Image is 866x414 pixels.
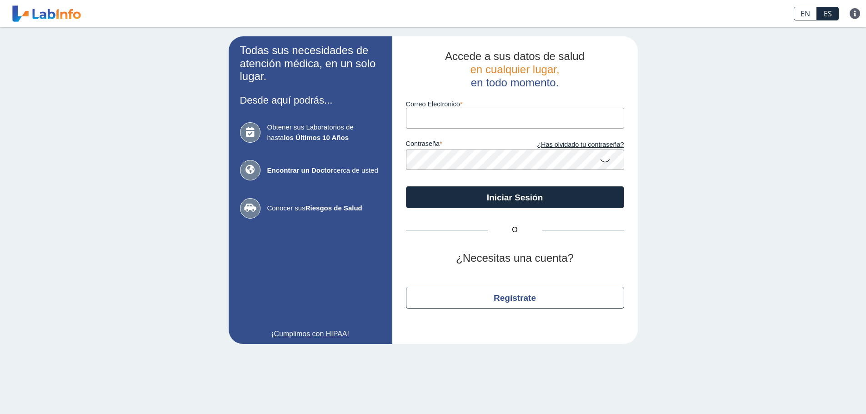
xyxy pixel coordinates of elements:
span: Obtener sus Laboratorios de hasta [267,122,381,143]
button: Regístrate [406,287,624,309]
span: O [488,224,542,235]
h2: Todas sus necesidades de atención médica, en un solo lugar. [240,44,381,83]
a: ¡Cumplimos con HIPAA! [240,329,381,339]
h3: Desde aquí podrás... [240,95,381,106]
b: Encontrar un Doctor [267,166,334,174]
span: Conocer sus [267,203,381,214]
a: ¿Has olvidado tu contraseña? [515,140,624,150]
span: en todo momento. [471,76,559,89]
a: ES [817,7,839,20]
a: EN [794,7,817,20]
span: Accede a sus datos de salud [445,50,585,62]
span: en cualquier lugar, [470,63,559,75]
b: los Últimos 10 Años [284,134,349,141]
b: Riesgos de Salud [305,204,362,212]
h2: ¿Necesitas una cuenta? [406,252,624,265]
button: Iniciar Sesión [406,186,624,208]
label: Correo Electronico [406,100,624,108]
label: contraseña [406,140,515,150]
span: cerca de usted [267,165,381,176]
